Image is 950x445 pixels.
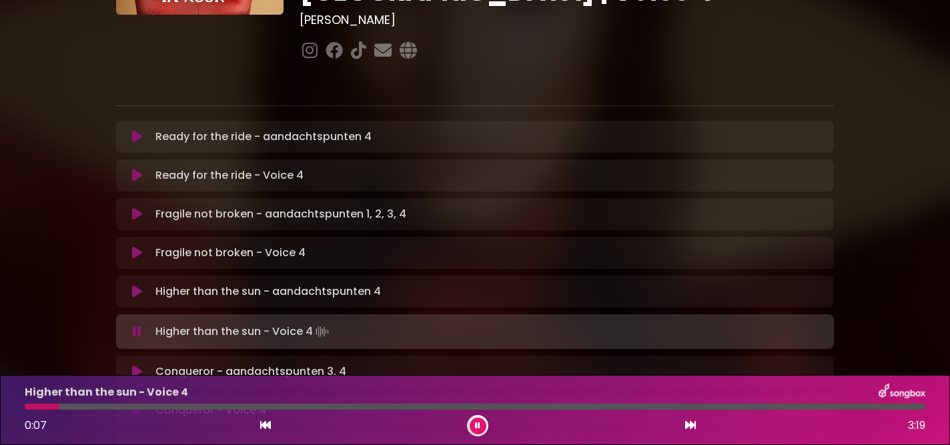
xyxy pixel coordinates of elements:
p: Ready for the ride - aandachtspunten 4 [155,129,372,145]
img: songbox-logo-white.png [879,384,925,401]
p: Ready for the ride - Voice 4 [155,167,304,183]
h3: [PERSON_NAME] [300,13,834,27]
span: 3:19 [908,418,925,434]
p: Higher than the sun - Voice 4 [155,322,332,341]
p: Higher than the sun - Voice 4 [25,384,188,400]
p: Higher than the sun - aandachtspunten 4 [155,284,381,300]
p: Conqueror - aandachtspunten 3, 4 [155,364,346,380]
p: Fragile not broken - Voice 4 [155,245,306,261]
span: 0:07 [25,418,47,433]
p: Fragile not broken - aandachtspunten 1, 2, 3, 4 [155,206,406,222]
img: waveform4.gif [313,322,332,341]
